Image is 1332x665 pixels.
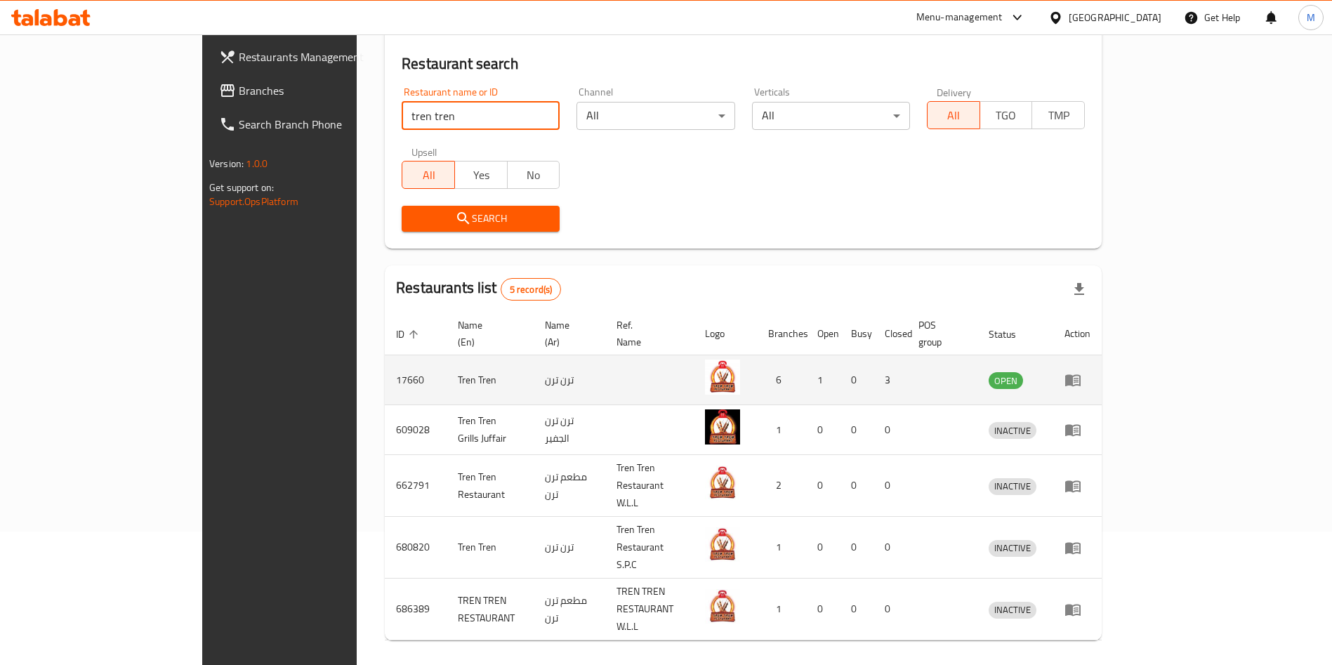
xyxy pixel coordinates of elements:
th: Closed [873,312,907,355]
span: Yes [461,165,502,185]
span: Name (En) [458,317,517,350]
td: 1 [757,405,806,455]
td: Tren Tren Restaurant S.P.C [605,517,694,579]
td: 0 [840,517,873,579]
td: 0 [806,517,840,579]
div: Menu [1064,601,1090,618]
td: Tren Tren Restaurant [447,455,534,517]
td: 0 [840,579,873,640]
td: 0 [840,405,873,455]
span: No [513,165,555,185]
span: Version: [209,154,244,173]
img: Tren Tren [705,360,740,395]
td: Tren Tren Grills Juffair [447,405,534,455]
td: TREN TREN RESTAURANT [447,579,534,640]
td: 2 [757,455,806,517]
span: All [408,165,449,185]
button: TMP [1031,101,1085,129]
div: Menu [1064,421,1090,438]
div: Menu-management [916,9,1003,26]
img: TREN TREN RESTAURANT [705,589,740,624]
span: TMP [1038,105,1079,126]
div: OPEN [989,372,1023,389]
th: Logo [694,312,757,355]
button: Search [402,206,560,232]
td: 0 [806,579,840,640]
span: Search Branch Phone [239,116,414,133]
td: 0 [873,517,907,579]
td: 0 [873,405,907,455]
th: Branches [757,312,806,355]
div: Export file [1062,272,1096,306]
span: INACTIVE [989,602,1036,618]
span: Ref. Name [616,317,677,350]
td: مطعم ترن ترن [534,455,605,517]
td: Tren Tren [447,355,534,405]
input: Search for restaurant name or ID.. [402,102,560,130]
img: Tren Tren [705,527,740,562]
td: ترن ترن [534,355,605,405]
td: ترن ترن الجفير [534,405,605,455]
button: TGO [980,101,1033,129]
h2: Restaurants list [396,277,561,301]
span: Status [989,326,1034,343]
td: 0 [840,355,873,405]
a: Search Branch Phone [208,107,425,141]
a: Support.OpsPlatform [209,192,298,211]
span: ID [396,326,423,343]
button: All [402,161,455,189]
h2: Restaurant search [402,53,1085,74]
td: 1 [757,517,806,579]
div: Total records count [501,278,562,301]
td: Tren Tren [447,517,534,579]
span: Get support on: [209,178,274,197]
span: Branches [239,82,414,99]
div: [GEOGRAPHIC_DATA] [1069,10,1161,25]
span: Name (Ar) [545,317,588,350]
button: Yes [454,161,508,189]
td: 0 [873,455,907,517]
td: 1 [757,579,806,640]
img: Tren Tren Restaurant [705,466,740,501]
span: POS group [918,317,961,350]
span: OPEN [989,373,1023,389]
td: 0 [806,405,840,455]
td: 6 [757,355,806,405]
span: INACTIVE [989,540,1036,556]
th: Open [806,312,840,355]
button: All [927,101,980,129]
span: TGO [986,105,1027,126]
span: Restaurants Management [239,48,414,65]
a: Branches [208,74,425,107]
td: ترن ترن [534,517,605,579]
span: 5 record(s) [501,283,561,296]
img: Tren Tren Grills Juffair [705,409,740,445]
div: Menu [1064,539,1090,556]
div: All [576,102,734,130]
div: Menu [1064,478,1090,494]
span: INACTIVE [989,423,1036,439]
td: 0 [873,579,907,640]
span: All [933,105,975,126]
th: Action [1053,312,1102,355]
a: Restaurants Management [208,40,425,74]
span: Search [413,210,548,228]
td: Tren Tren Restaurant W.L.L [605,455,694,517]
div: INACTIVE [989,540,1036,557]
span: M [1307,10,1315,25]
td: 0 [806,455,840,517]
td: 1 [806,355,840,405]
button: No [507,161,560,189]
span: INACTIVE [989,478,1036,494]
th: Busy [840,312,873,355]
div: INACTIVE [989,478,1036,495]
label: Delivery [937,87,972,97]
span: 1.0.0 [246,154,268,173]
div: INACTIVE [989,422,1036,439]
td: 3 [873,355,907,405]
td: 0 [840,455,873,517]
div: All [752,102,910,130]
td: TREN TREN RESTAURANT W.L.L [605,579,694,640]
table: enhanced table [385,312,1102,640]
